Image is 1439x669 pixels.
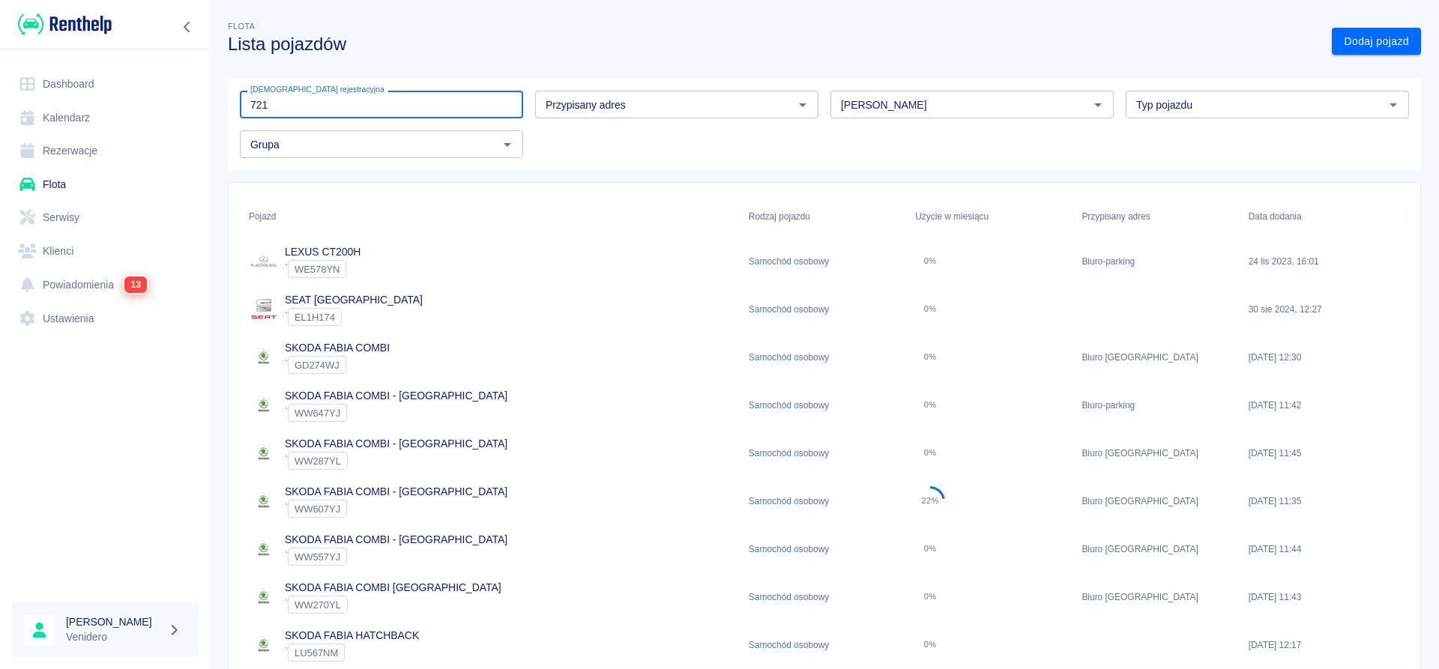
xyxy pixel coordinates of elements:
div: ` [285,260,360,278]
div: Biuro [GEOGRAPHIC_DATA] [1074,429,1240,477]
div: Użycie w miesiącu [915,196,989,237]
div: Przypisany adres [1074,196,1240,237]
span: WW607YJ [289,503,346,515]
a: SKODA FABIA COMBI [GEOGRAPHIC_DATA] [285,581,501,593]
div: Biuro [GEOGRAPHIC_DATA] [1074,333,1240,381]
img: Image [249,486,279,516]
div: Samochód osobowy [741,525,908,573]
span: WW647YJ [289,408,346,419]
a: SKODA FABIA COMBI - [GEOGRAPHIC_DATA] [285,390,507,402]
img: Renthelp logo [18,12,112,37]
div: Samochód osobowy [741,381,908,429]
label: [DEMOGRAPHIC_DATA] rejestracyjna [250,84,384,95]
div: ` [285,452,507,470]
div: Samochód osobowy [741,621,908,669]
a: Rezerwacje [12,134,199,168]
button: Sort [276,206,297,227]
span: 13 [124,276,147,293]
div: [DATE] 12:30 [1241,333,1408,381]
button: Otwórz [1383,94,1404,115]
h3: Lista pojazdów [228,34,1320,55]
div: 22% [922,496,939,506]
div: Pojazd [249,196,276,237]
h6: [PERSON_NAME] [66,614,162,629]
img: Image [249,390,279,420]
div: ` [285,404,507,422]
p: Venidero [66,629,162,645]
img: Image [249,534,279,564]
span: EL1H174 [289,312,341,323]
div: Biuro-parking [1074,237,1240,285]
div: Biuro [GEOGRAPHIC_DATA] [1074,573,1240,621]
div: [DATE] 11:45 [1241,429,1408,477]
span: WW287YL [289,455,347,467]
a: Dashboard [12,67,199,101]
span: WE578YN [289,264,346,275]
img: Image [249,438,279,468]
a: SKODA FABIA COMBI - [GEOGRAPHIC_DATA] [285,438,507,449]
div: 0% [924,592,937,602]
button: Otwórz [792,94,813,115]
img: Image [249,630,279,660]
a: Dodaj pojazd [1332,28,1421,55]
div: ` [285,500,507,518]
button: Otwórz [1087,94,1108,115]
div: Samochód osobowy [741,333,908,381]
div: Pojazd [241,196,741,237]
img: Image [249,246,279,276]
div: 0% [924,304,937,314]
div: Data dodania [1249,196,1302,237]
div: Samochód osobowy [741,237,908,285]
div: Przypisany adres [1081,196,1150,237]
div: 0% [924,640,937,650]
a: Flota [12,168,199,202]
a: SEAT [GEOGRAPHIC_DATA] [285,294,423,306]
div: Biuro-parking [1074,381,1240,429]
a: Ustawienia [12,302,199,336]
img: Image [249,342,279,372]
img: Image [249,294,279,324]
span: WW557YJ [289,551,346,563]
button: Otwórz [497,134,518,155]
div: ` [285,548,507,566]
div: Samochód osobowy [741,477,908,525]
div: Samochód osobowy [741,285,908,333]
a: SKODA FABIA COMBI - [GEOGRAPHIC_DATA] [285,533,507,545]
div: [DATE] 11:43 [1241,573,1408,621]
div: [DATE] 11:35 [1241,477,1408,525]
button: Zwiń nawigację [176,17,199,37]
a: SKODA FABIA COMBI [285,342,390,354]
div: Samochód osobowy [741,573,908,621]
div: [DATE] 11:44 [1241,525,1408,573]
span: WW270YL [289,599,347,611]
div: Data dodania [1241,196,1408,237]
div: 0% [924,256,937,266]
div: 30 sie 2024, 12:27 [1241,285,1408,333]
div: [DATE] 11:42 [1241,381,1408,429]
div: ` [285,308,423,326]
a: Serwisy [12,201,199,234]
span: GD274WJ [289,360,346,371]
img: Image [249,582,279,612]
div: Rodzaj pojazdu [749,196,810,237]
a: LEXUS CT200H [285,246,360,258]
div: ` [285,356,390,374]
div: 0% [924,352,937,362]
a: Kalendarz [12,101,199,135]
a: Klienci [12,234,199,268]
div: Biuro [GEOGRAPHIC_DATA] [1074,477,1240,525]
span: LU567NM [289,647,344,659]
a: Renthelp logo [12,12,112,37]
div: 0% [924,448,937,458]
div: Rodzaj pojazdu [741,196,908,237]
a: SKODA FABIA HATCHBACK [285,629,419,641]
a: SKODA FABIA COMBI - [GEOGRAPHIC_DATA] [285,485,507,497]
div: Samochód osobowy [741,429,908,477]
div: 0% [924,544,937,554]
div: ` [285,644,419,662]
a: Powiadomienia13 [12,267,199,302]
div: 0% [924,400,937,410]
div: Użycie w miesiącu [908,196,1074,237]
div: Biuro [GEOGRAPHIC_DATA] [1074,525,1240,573]
span: Flota [228,22,255,31]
